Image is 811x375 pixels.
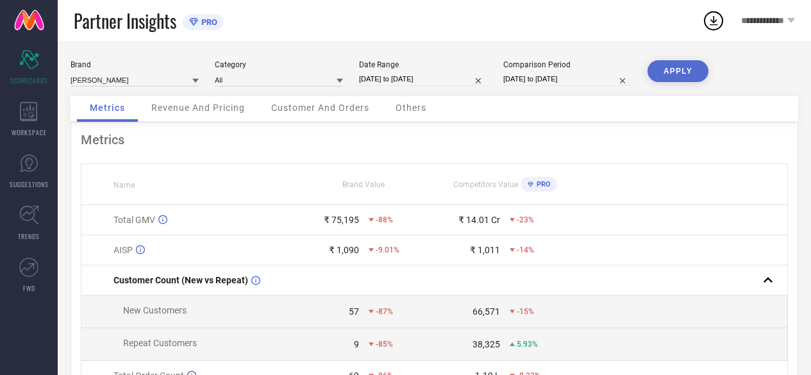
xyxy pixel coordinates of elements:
[10,179,49,189] span: SUGGESTIONS
[71,60,199,69] div: Brand
[517,215,534,224] span: -23%
[376,215,393,224] span: -88%
[359,72,487,86] input: Select date range
[123,305,187,315] span: New Customers
[648,60,708,82] button: APPLY
[123,338,197,348] span: Repeat Customers
[470,245,500,255] div: ₹ 1,011
[90,103,125,113] span: Metrics
[329,245,359,255] div: ₹ 1,090
[517,340,538,349] span: 5.93%
[113,181,135,190] span: Name
[458,215,500,225] div: ₹ 14.01 Cr
[359,60,487,69] div: Date Range
[503,72,631,86] input: Select comparison period
[396,103,426,113] span: Others
[517,246,534,254] span: -14%
[472,339,500,349] div: 38,325
[349,306,359,317] div: 57
[113,275,248,285] span: Customer Count (New vs Repeat)
[376,340,393,349] span: -85%
[74,8,176,34] span: Partner Insights
[10,76,48,85] span: SCORECARDS
[81,132,788,147] div: Metrics
[503,60,631,69] div: Comparison Period
[342,180,385,189] span: Brand Value
[324,215,359,225] div: ₹ 75,195
[453,180,518,189] span: Competitors Value
[376,246,399,254] span: -9.01%
[151,103,245,113] span: Revenue And Pricing
[23,283,35,293] span: FWD
[12,128,47,137] span: WORKSPACE
[18,231,40,241] span: TRENDS
[198,17,217,27] span: PRO
[113,245,133,255] span: AISP
[702,9,725,32] div: Open download list
[533,180,551,188] span: PRO
[517,307,534,316] span: -15%
[271,103,369,113] span: Customer And Orders
[354,339,359,349] div: 9
[113,215,155,225] span: Total GMV
[215,60,343,69] div: Category
[472,306,500,317] div: 66,571
[376,307,393,316] span: -87%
